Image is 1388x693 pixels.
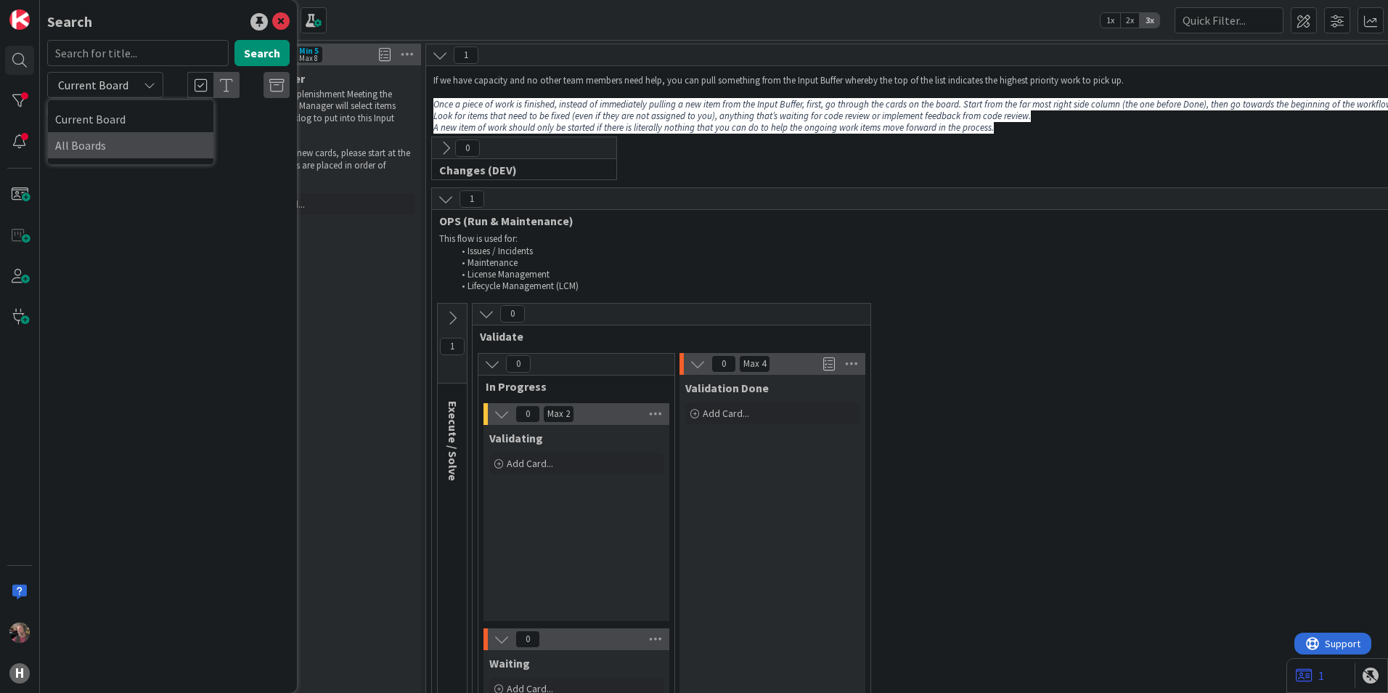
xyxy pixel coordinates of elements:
[1101,13,1120,28] span: 1x
[711,355,736,373] span: 0
[547,410,570,418] div: Max 2
[299,47,319,54] div: Min 5
[47,40,229,66] input: Search for title...
[454,46,478,64] span: 1
[1296,667,1324,684] a: 1
[507,457,553,470] span: Add Card...
[55,134,206,156] span: All Boards
[47,11,92,33] div: Search
[9,9,30,30] img: Visit kanbanzone.com
[515,405,540,423] span: 0
[506,355,531,373] span: 0
[244,89,412,136] p: During the Replenishment Meeting the team & Team Manager will select items from the backlog to pu...
[244,147,412,183] p: When pulling new cards, please start at the top. The cards are placed in order of priority.
[446,401,460,481] span: Execute / Solve
[440,338,465,355] span: 1
[685,381,769,395] span: Validation Done
[489,656,530,670] span: Waiting
[480,329,852,344] span: Validate
[30,2,66,20] span: Support
[515,631,540,648] span: 0
[439,163,598,177] span: Changes (DEV)
[1175,7,1283,33] input: Quick Filter...
[58,78,128,92] span: Current Board
[1120,13,1140,28] span: 2x
[55,108,206,130] span: Current Board
[48,106,213,132] a: Current Board
[299,54,318,62] div: Max 8
[433,110,1031,122] em: Look for items that need to be fixed (even if they are not assigned to you), anything that’s wait...
[743,360,766,368] div: Max 4
[9,663,30,684] div: H
[1140,13,1159,28] span: 3x
[48,132,213,158] a: All Boards
[703,407,749,420] span: Add Card...
[433,121,994,134] em: A new item of work should only be started if there is literally nothing that you can do to help t...
[500,305,525,323] span: 0
[489,431,543,445] span: Validating
[460,190,484,208] span: 1
[234,40,290,66] button: Search
[455,139,480,157] span: 0
[486,379,656,394] span: In Progress
[9,623,30,643] img: BF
